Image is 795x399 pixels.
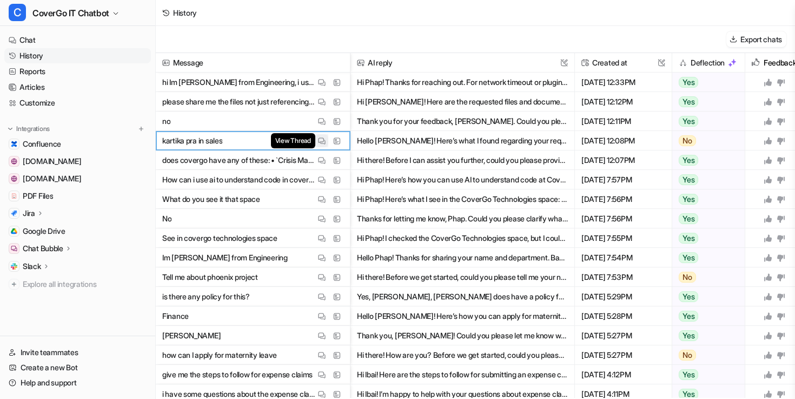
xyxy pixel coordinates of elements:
button: Yes [672,73,739,92]
img: menu_add.svg [137,125,145,133]
p: How can i use ai to understand code in covergo [162,170,315,189]
p: is there any policy for this? [162,287,250,306]
button: Hello [PERSON_NAME]! Here’s how you can apply for maternity leave at [GEOGRAPHIC_DATA]: - Notify ... [357,306,568,326]
span: [DOMAIN_NAME] [23,173,81,184]
span: Yes [679,155,698,166]
span: C [9,4,26,21]
span: Yes [679,96,698,107]
span: [DATE] 5:27PM [579,326,667,345]
button: No [672,131,739,151]
button: Yes [672,228,739,248]
span: [DATE] 5:29PM [579,287,667,306]
img: Confluence [11,141,17,147]
span: Yes [679,252,698,263]
span: [DATE] 12:07PM [579,151,667,170]
button: Integrations [4,123,53,134]
button: Yes [672,248,739,267]
button: Yes [672,306,739,326]
a: PDF FilesPDF Files [4,188,151,204]
p: please share me the files not just referencing the answers [162,92,315,112]
img: Google Drive [11,228,17,234]
span: [DATE] 7:56PM [579,209,667,228]
span: [DATE] 12:12PM [579,92,667,112]
img: Slack [11,263,17,270]
p: how can I apply for maternity leave [162,345,277,365]
span: Created at [579,53,667,73]
a: community.atlassian.com[DOMAIN_NAME] [4,154,151,169]
button: Yes [672,151,739,170]
span: Yes [679,291,698,302]
h2: Deflection [691,53,725,73]
button: Hi Ibai! Here are the steps to follow for submitting an expense claim at CoverGo: **Expense Claim... [357,365,568,384]
img: support.atlassian.com [11,175,17,182]
p: hi Im [PERSON_NAME] from Engineering, i use intellij but cannot install ai assistant plugin, it s... [162,73,315,92]
button: Yes [672,287,739,306]
button: View Thread [315,134,328,147]
span: Yes [679,311,698,322]
button: Yes [672,326,739,345]
div: History [173,7,197,18]
span: AI reply [355,53,570,73]
p: [PERSON_NAME] [162,326,221,345]
img: explore all integrations [9,279,19,290]
a: Help and support [4,375,151,390]
a: ConfluenceConfluence [4,136,151,152]
a: Articles [4,80,151,95]
button: Yes [672,170,739,189]
span: PDF Files [23,191,53,201]
span: Confluence [23,139,61,149]
span: Yes [679,174,698,185]
span: [DATE] 7:53PM [579,267,667,287]
span: [DATE] 7:55PM [579,228,667,248]
button: Yes [672,112,739,131]
span: No [679,350,696,361]
span: [DATE] 12:08PM [579,131,667,151]
span: Yes [679,233,698,244]
span: Explore all integrations [23,276,147,293]
span: Yes [679,77,698,88]
button: Thank you for your feedback, [PERSON_NAME]. Could you please clarify what additional information ... [357,112,568,131]
span: [DATE] 4:12PM [579,365,667,384]
p: Im [PERSON_NAME] from Engineering [162,248,288,267]
button: Hi Phap! Thanks for reaching out. For network timeout or plugin installation issues in IntelliJ, ... [357,73,568,92]
span: Yes [679,330,698,341]
img: Chat Bubble [11,245,17,252]
p: Slack [23,261,41,272]
p: kartika pra in sales [162,131,222,151]
a: Create a new Bot [4,360,151,375]
button: Hi Phap! Here’s how you can use AI to understand code at CoverGo: **Available AI Tools:** - Cover... [357,170,568,189]
span: Message [160,53,346,73]
p: Integrations [16,125,50,133]
button: Hi Phap! I checked the CoverGo Technologies space, but I couldn't find any documentation or artic... [357,228,568,248]
img: expand menu [6,125,14,133]
button: Thanks for letting me know, Phap. Could you please clarify what you’re looking for regarding the ... [357,209,568,228]
span: [DATE] 12:11PM [579,112,667,131]
button: Hi there! Before we get started, could you please tell me your name (First Name + Last Name) and ... [357,267,568,287]
a: Chat [4,32,151,48]
a: Google DriveGoogle Drive [4,224,151,239]
a: support.atlassian.com[DOMAIN_NAME] [4,171,151,186]
p: No [162,209,171,228]
button: Hello [PERSON_NAME]! Here’s what I found regarding your requests: - Crisis Management Training/Aw... [357,131,568,151]
p: Tell me about phoenix project [162,267,258,287]
button: Yes, [PERSON_NAME], [PERSON_NAME] does have a policy for maternity leave. - You should notify you... [357,287,568,306]
button: Hello Phap! Thanks for sharing your name and department. Based on internal documentation, there i... [357,248,568,267]
span: View Thread [271,133,315,148]
a: History [4,48,151,63]
span: [DATE] 12:33PM [579,73,667,92]
button: Hi there! How are you? Before we get started, could you please tell me your name (First Name + La... [357,345,568,365]
span: [DATE] 7:56PM [579,189,667,209]
span: No [679,272,696,283]
span: CoverGo IT Chatbot [32,5,109,21]
button: Yes [672,365,739,384]
p: no [162,112,170,131]
a: Explore all integrations [4,277,151,292]
p: does covergo have any of these: • `Crisis Management Training/Awareness/Exercise` • `BIA Report 2... [162,151,315,170]
span: Yes [679,213,698,224]
a: Customize [4,95,151,110]
span: Yes [679,116,698,127]
button: No [672,267,739,287]
span: [DATE] 7:57PM [579,170,667,189]
span: Yes [679,369,698,380]
span: Google Drive [23,226,65,237]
